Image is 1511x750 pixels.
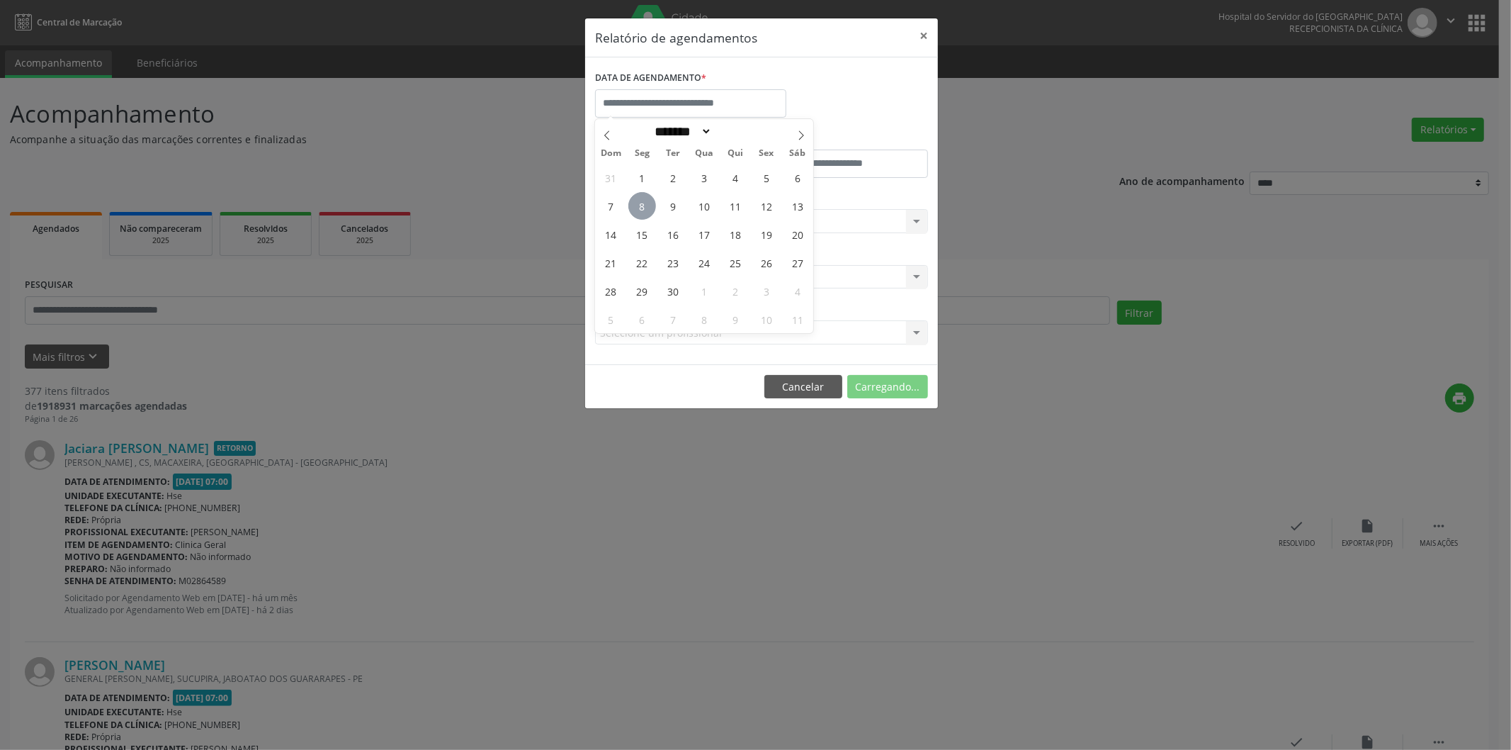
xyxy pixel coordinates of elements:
span: Setembro 13, 2025 [784,192,812,220]
span: Outubro 1, 2025 [691,277,718,305]
span: Setembro 6, 2025 [784,164,812,191]
span: Setembro 5, 2025 [753,164,781,191]
span: Setembro 2, 2025 [660,164,687,191]
span: Setembro 29, 2025 [628,277,656,305]
button: Carregando... [847,375,928,399]
span: Setembro 1, 2025 [628,164,656,191]
span: Outubro 3, 2025 [753,277,781,305]
span: Qui [720,149,751,158]
span: Setembro 3, 2025 [691,164,718,191]
label: DATA DE AGENDAMENTO [595,67,706,89]
span: Outubro 5, 2025 [597,306,625,333]
span: Setembro 18, 2025 [722,220,749,248]
span: Setembro 25, 2025 [722,249,749,276]
span: Setembro 14, 2025 [597,220,625,248]
span: Dom [595,149,626,158]
span: Setembro 9, 2025 [660,192,687,220]
span: Outubro 10, 2025 [753,306,781,333]
span: Setembro 8, 2025 [628,192,656,220]
span: Setembro 21, 2025 [597,249,625,276]
span: Setembro 20, 2025 [784,220,812,248]
span: Setembro 12, 2025 [753,192,781,220]
span: Sex [751,149,782,158]
span: Setembro 10, 2025 [691,192,718,220]
span: Setembro 30, 2025 [660,277,687,305]
span: Sáb [782,149,813,158]
span: Qua [689,149,720,158]
span: Setembro 17, 2025 [691,220,718,248]
label: ATÉ [765,128,928,150]
span: Setembro 24, 2025 [691,249,718,276]
input: Year [712,124,759,139]
span: Outubro 2, 2025 [722,277,749,305]
button: Cancelar [764,375,842,399]
button: Close [910,18,938,53]
span: Ter [657,149,689,158]
span: Setembro 19, 2025 [753,220,781,248]
h5: Relatório de agendamentos [595,28,757,47]
span: Outubro 9, 2025 [722,306,749,333]
span: Seg [626,149,657,158]
span: Setembro 16, 2025 [660,220,687,248]
span: Setembro 23, 2025 [660,249,687,276]
span: Outubro 7, 2025 [660,306,687,333]
span: Setembro 15, 2025 [628,220,656,248]
span: Setembro 4, 2025 [722,164,749,191]
span: Outubro 8, 2025 [691,306,718,333]
span: Outubro 6, 2025 [628,306,656,333]
span: Setembro 7, 2025 [597,192,625,220]
span: Agosto 31, 2025 [597,164,625,191]
span: Setembro 22, 2025 [628,249,656,276]
span: Outubro 11, 2025 [784,306,812,333]
select: Month [650,124,712,139]
span: Setembro 26, 2025 [753,249,781,276]
span: Setembro 11, 2025 [722,192,749,220]
span: Setembro 28, 2025 [597,277,625,305]
span: Setembro 27, 2025 [784,249,812,276]
span: Outubro 4, 2025 [784,277,812,305]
